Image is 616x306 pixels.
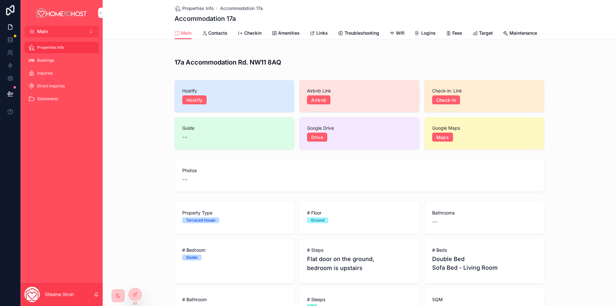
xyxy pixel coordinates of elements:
[37,96,58,101] span: Statements
[21,37,103,113] div: scrollable content
[24,26,99,37] button: Select Button
[24,67,99,79] a: Inquiries
[307,95,330,105] a: Airbnb
[509,30,537,36] span: Maintenance
[186,217,215,223] div: Terraced House
[45,291,74,298] p: Shloime Stroh
[182,247,287,253] span: # Bedroom
[307,210,411,216] span: # Floor
[307,132,327,142] a: Drive
[175,27,192,39] a: Main
[310,27,328,40] a: Links
[432,95,460,105] a: Check-in
[316,30,328,36] span: Links
[182,175,187,184] span: --
[446,27,462,40] a: Fees
[432,210,536,216] span: Bathrooms
[238,27,261,40] a: Checkin
[452,30,462,36] span: Fees
[244,30,261,36] span: Checkin
[175,14,236,23] h1: Accommodation 17a
[307,125,411,131] span: Google Drive
[24,80,99,92] a: Direct Inquiries
[432,255,536,272] p: Double Bed Sofa Bed - Living Room
[182,210,287,216] span: Property Type
[186,255,198,260] div: Studio
[432,247,536,253] span: # Beds
[307,256,376,271] span: Flat door on the ground, bedroom is upstairs
[311,217,324,223] div: Ground
[182,296,287,303] span: # Bathroom
[432,88,536,94] span: Check-in: Link
[24,93,99,105] a: Statements
[389,27,405,40] a: Wifi
[181,30,192,36] span: Main
[479,30,493,36] span: Target
[24,42,99,53] a: Properties Info
[473,27,493,40] a: Target
[182,167,536,174] span: Photos
[307,296,411,303] span: # Sleeps
[182,5,214,12] span: Properties Info
[432,217,437,226] span: --
[220,5,263,12] a: Accommodation 17a
[432,132,453,142] a: Maps
[396,30,405,36] span: Wifi
[208,30,227,36] span: Contacts
[37,28,48,35] span: Main
[37,83,65,89] span: Direct Inquiries
[415,27,436,40] a: Logins
[345,30,379,36] span: Troubleshooting
[36,8,88,18] img: App logo
[278,30,300,36] span: Amenities
[503,27,537,40] a: Maintenance
[182,88,287,94] span: Hostify
[37,58,54,63] span: Bookings
[307,88,411,94] span: Airbnb Link
[24,55,99,66] a: Bookings
[432,125,536,131] span: Google Maps
[37,45,64,50] span: Properties Info
[182,95,207,105] a: Hostify
[272,27,300,40] a: Amenities
[175,5,214,12] a: Properties Info
[182,125,287,131] span: Guide
[338,27,379,40] a: Troubleshooting
[432,296,536,303] span: SQM
[421,30,436,36] span: Logins
[307,247,411,253] span: # Steps
[37,71,53,76] span: Inquiries
[175,57,544,67] h3: 17a Accommodation Rd. NW11 8AQ
[182,133,187,142] span: --
[202,27,227,40] a: Contacts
